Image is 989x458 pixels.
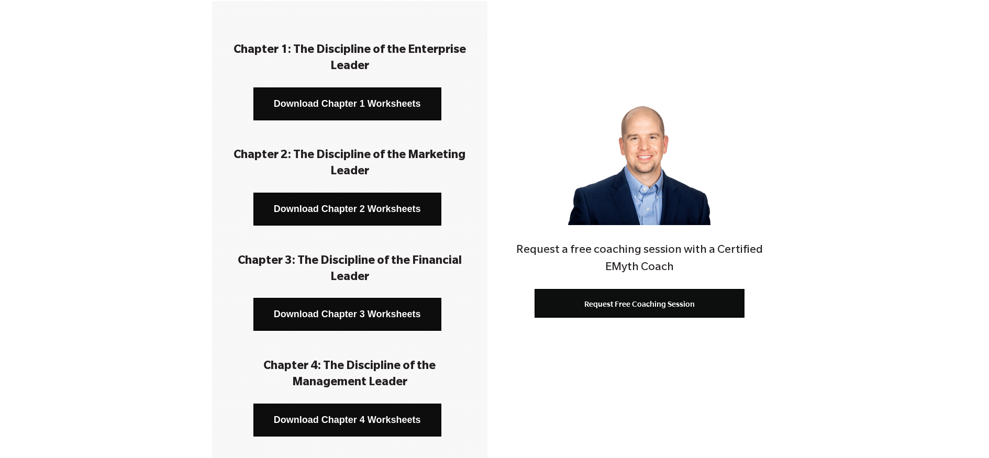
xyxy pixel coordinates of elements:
[228,359,472,392] h3: Chapter 4: The Discipline of the Management Leader
[253,298,441,331] a: Download Chapter 3 Worksheets
[228,148,472,181] h3: Chapter 2: The Discipline of the Marketing Leader
[253,404,441,437] a: Download Chapter 4 Worksheets
[584,299,695,308] span: Request Free Coaching Session
[228,43,472,75] h3: Chapter 1: The Discipline of the Enterprise Leader
[502,242,777,277] h4: Request a free coaching session with a Certified EMyth Coach
[937,408,989,458] iframe: Chat Widget
[568,83,710,225] img: Jon_Slater_web
[253,193,441,226] a: Download Chapter 2 Worksheets
[535,289,744,318] a: Request Free Coaching Session
[253,87,441,120] a: Download Chapter 1 Worksheets
[228,254,472,286] h3: Chapter 3: The Discipline of the Financial Leader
